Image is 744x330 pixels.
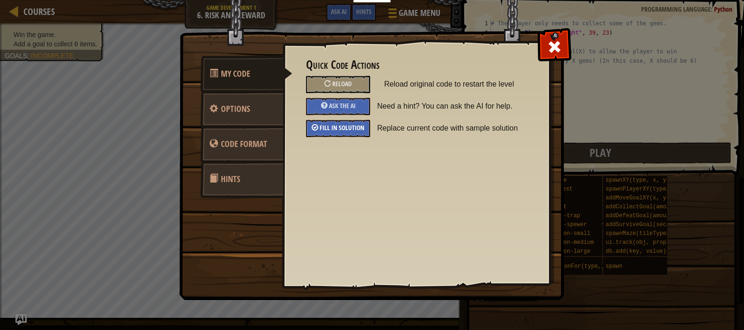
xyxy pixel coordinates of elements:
div: Ask the AI [306,98,370,115]
span: Quick Code Actions [221,68,250,80]
a: Options [200,91,284,127]
div: Fill in solution [306,120,370,137]
a: Code Format [200,126,284,162]
span: Hints [221,173,240,185]
div: Reload original code to restart the level [306,76,370,93]
span: Configure settings [221,103,250,115]
span: game_menu.change_language_caption [221,138,267,150]
h3: Quick Code Actions [306,59,526,71]
a: My Code [200,56,292,92]
span: Fill in solution [320,123,365,132]
span: Replace current code with sample solution [377,120,533,137]
span: Reload original code to restart the level [384,76,526,93]
span: Ask the AI [329,101,356,110]
span: Reload [332,79,352,88]
span: Need a hint? You can ask the AI for help. [377,98,533,115]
